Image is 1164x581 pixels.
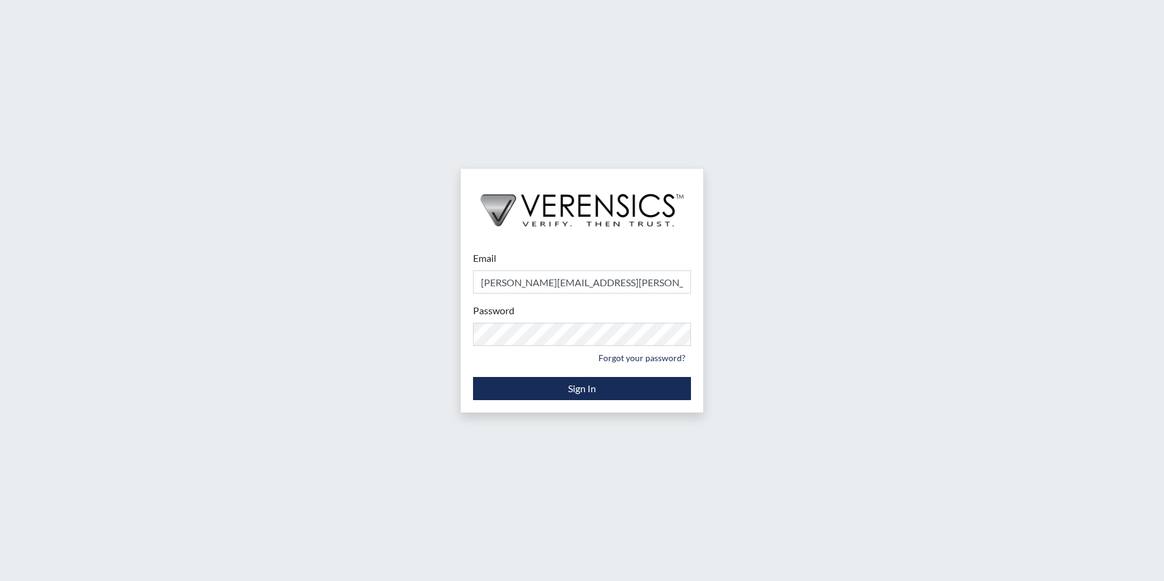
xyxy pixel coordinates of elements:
button: Sign In [473,377,691,400]
label: Password [473,303,514,318]
label: Email [473,251,496,266]
input: Email [473,270,691,294]
a: Forgot your password? [593,348,691,367]
img: logo-wide-black.2aad4157.png [461,169,703,239]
